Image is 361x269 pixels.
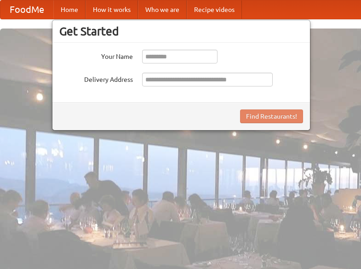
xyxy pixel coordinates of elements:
[187,0,242,19] a: Recipe videos
[59,24,303,38] h3: Get Started
[59,50,133,61] label: Your Name
[53,0,86,19] a: Home
[0,0,53,19] a: FoodMe
[59,73,133,84] label: Delivery Address
[86,0,138,19] a: How it works
[240,109,303,123] button: Find Restaurants!
[138,0,187,19] a: Who we are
